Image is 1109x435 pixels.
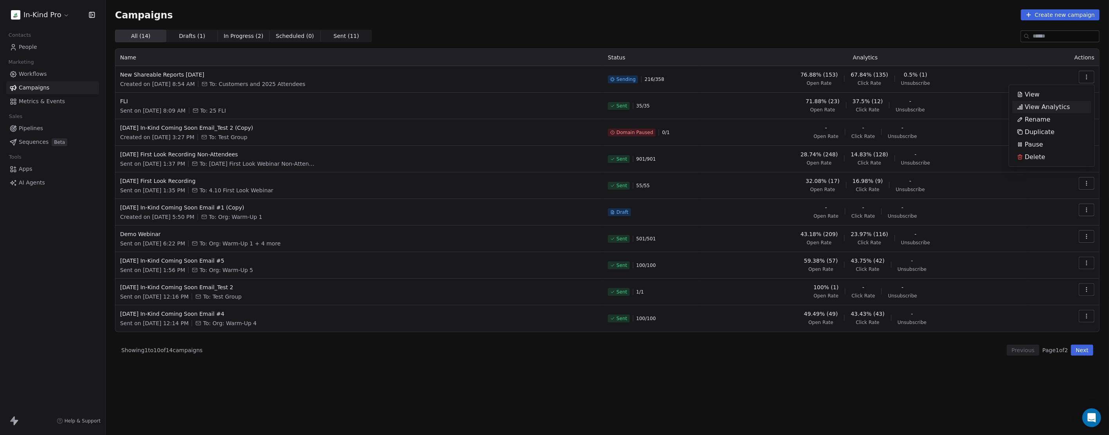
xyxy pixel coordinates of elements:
[1025,140,1043,149] span: Pause
[1025,127,1055,137] span: Duplicate
[1025,152,1046,162] span: Delete
[1025,115,1051,124] span: Rename
[1025,90,1040,99] span: View
[1025,102,1070,112] span: View Analytics
[1012,88,1091,163] div: Suggestions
